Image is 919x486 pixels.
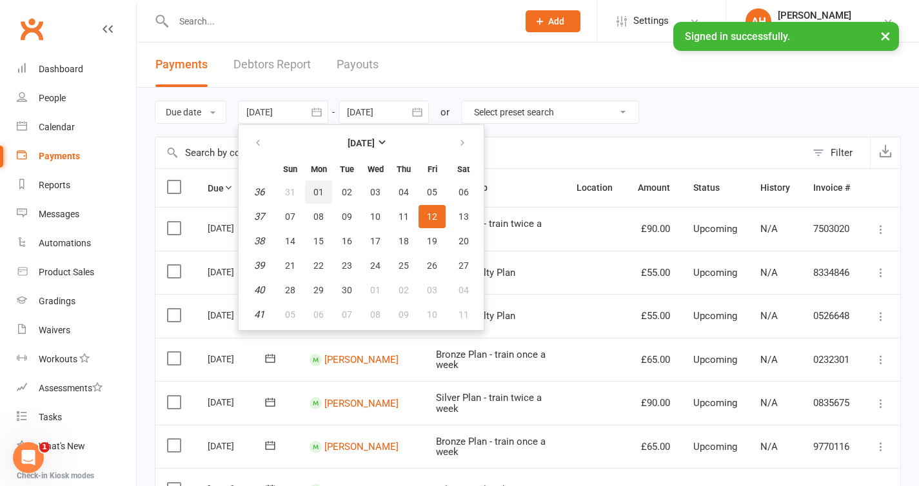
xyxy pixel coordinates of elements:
[399,309,409,320] span: 09
[305,278,332,302] button: 29
[802,294,862,338] td: 0526648
[208,349,267,369] div: [DATE]
[233,43,311,87] a: Debtors Report
[427,187,437,197] span: 05
[155,57,208,71] span: Payments
[313,285,324,295] span: 29
[17,113,136,142] a: Calendar
[254,235,264,247] em: 38
[17,316,136,345] a: Waivers
[565,169,624,207] th: Location
[624,294,682,338] td: £55.00
[348,138,375,148] strong: [DATE]
[370,285,380,295] span: 01
[333,229,361,253] button: 16
[685,30,790,43] span: Signed in successfully.
[313,187,324,197] span: 01
[362,278,389,302] button: 01
[283,164,297,174] small: Sunday
[208,436,267,456] div: [DATE]
[340,164,354,174] small: Tuesday
[802,381,862,425] td: 0835675
[749,169,802,207] th: History
[17,345,136,374] a: Workouts
[17,432,136,461] a: What's New
[370,309,380,320] span: 08
[333,180,361,204] button: 02
[802,338,862,382] td: 0232301
[760,397,778,409] span: N/A
[342,187,352,197] span: 02
[447,205,480,228] button: 13
[254,186,264,198] em: 36
[39,267,94,277] div: Product Sales
[633,6,669,35] span: Settings
[427,285,437,295] span: 03
[457,164,469,174] small: Saturday
[390,180,417,204] button: 04
[208,262,267,282] div: [DATE]
[305,180,332,204] button: 01
[419,303,446,326] button: 10
[624,425,682,469] td: £65.00
[459,309,469,320] span: 11
[806,137,870,168] button: Filter
[624,207,682,251] td: £90.00
[459,260,469,271] span: 27
[370,236,380,246] span: 17
[277,229,304,253] button: 14
[419,229,446,253] button: 19
[693,354,737,365] span: Upcoming
[342,260,352,271] span: 23
[39,209,79,219] div: Messages
[17,84,136,113] a: People
[155,137,806,168] input: Search by contact name or invoice number
[760,441,778,452] span: N/A
[285,260,295,271] span: 21
[436,436,546,458] span: Bronze Plan - train once a week
[624,381,682,425] td: £90.00
[17,200,136,229] a: Messages
[313,260,324,271] span: 22
[693,223,737,235] span: Upcoming
[208,305,267,325] div: [DATE]
[254,309,264,320] em: 41
[399,211,409,222] span: 11
[427,260,437,271] span: 26
[39,383,103,393] div: Assessments
[693,267,737,278] span: Upcoming
[285,187,295,197] span: 31
[459,187,469,197] span: 06
[277,278,304,302] button: 28
[39,412,62,422] div: Tasks
[447,254,480,277] button: 27
[254,260,264,271] em: 39
[427,309,437,320] span: 10
[313,309,324,320] span: 06
[285,285,295,295] span: 28
[285,309,295,320] span: 05
[390,303,417,326] button: 09
[39,64,83,74] div: Dashboard
[362,254,389,277] button: 24
[39,354,77,364] div: Workouts
[39,325,70,335] div: Waivers
[693,397,737,409] span: Upcoming
[39,151,80,161] div: Payments
[17,142,136,171] a: Payments
[17,55,136,84] a: Dashboard
[436,218,542,240] span: Silver Plan - train twice a week
[526,10,580,32] button: Add
[370,260,380,271] span: 24
[305,229,332,253] button: 15
[324,354,399,365] a: [PERSON_NAME]
[428,164,437,174] small: Friday
[39,93,66,103] div: People
[399,187,409,197] span: 04
[390,254,417,277] button: 25
[459,211,469,222] span: 13
[693,310,737,322] span: Upcoming
[155,101,226,124] button: Due date
[39,122,75,132] div: Calendar
[324,441,399,452] a: [PERSON_NAME]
